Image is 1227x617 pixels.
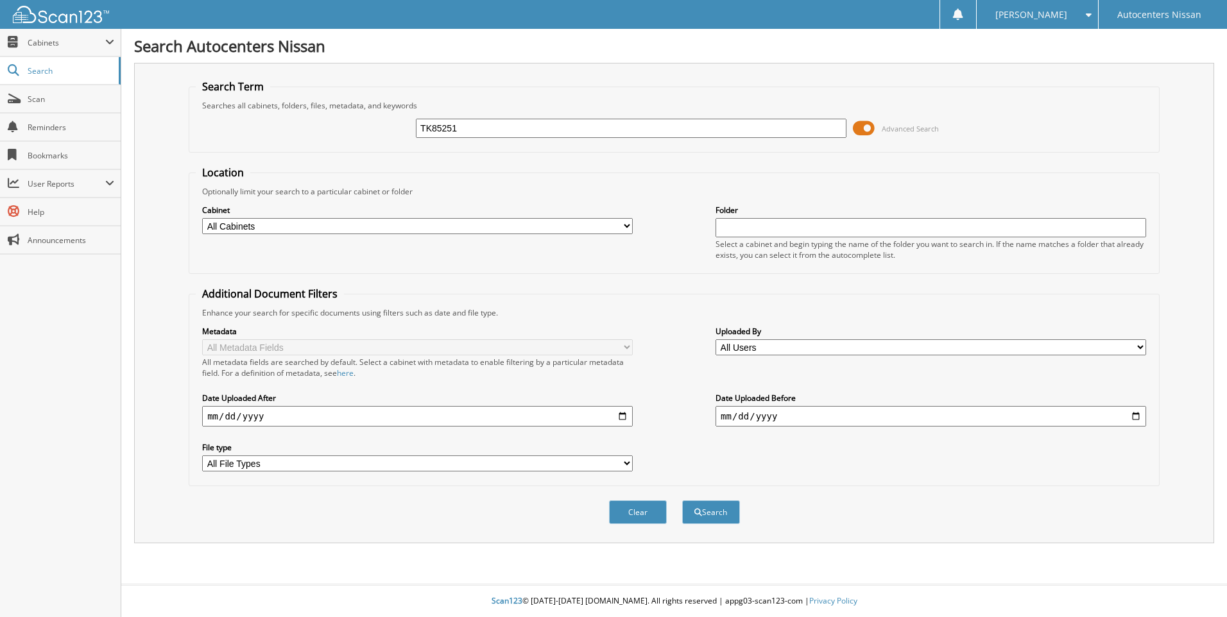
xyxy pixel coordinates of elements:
[28,65,112,76] span: Search
[196,165,250,180] legend: Location
[196,307,1153,318] div: Enhance your search for specific documents using filters such as date and file type.
[1117,11,1201,19] span: Autocenters Nissan
[682,500,740,524] button: Search
[28,37,105,48] span: Cabinets
[716,406,1146,427] input: end
[28,122,114,133] span: Reminders
[995,11,1067,19] span: [PERSON_NAME]
[202,406,633,427] input: start
[716,393,1146,403] label: Date Uploaded Before
[1163,555,1227,617] iframe: Chat Widget
[28,150,114,161] span: Bookmarks
[337,368,354,378] a: here
[202,326,633,337] label: Metadata
[28,235,114,246] span: Announcements
[202,442,633,453] label: File type
[28,94,114,105] span: Scan
[882,124,939,133] span: Advanced Search
[202,393,633,403] label: Date Uploaded After
[13,6,109,23] img: scan123-logo-white.svg
[196,186,1153,197] div: Optionally limit your search to a particular cabinet or folder
[202,205,633,216] label: Cabinet
[492,595,522,606] span: Scan123
[716,326,1146,337] label: Uploaded By
[716,205,1146,216] label: Folder
[28,207,114,217] span: Help
[609,500,667,524] button: Clear
[196,287,344,301] legend: Additional Document Filters
[809,595,857,606] a: Privacy Policy
[202,357,633,378] div: All metadata fields are searched by default. Select a cabinet with metadata to enable filtering b...
[196,100,1153,111] div: Searches all cabinets, folders, files, metadata, and keywords
[716,239,1146,260] div: Select a cabinet and begin typing the name of the folder you want to search in. If the name match...
[28,178,105,189] span: User Reports
[121,586,1227,617] div: © [DATE]-[DATE] [DOMAIN_NAME]. All rights reserved | appg03-scan123-com |
[134,35,1214,56] h1: Search Autocenters Nissan
[196,80,270,94] legend: Search Term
